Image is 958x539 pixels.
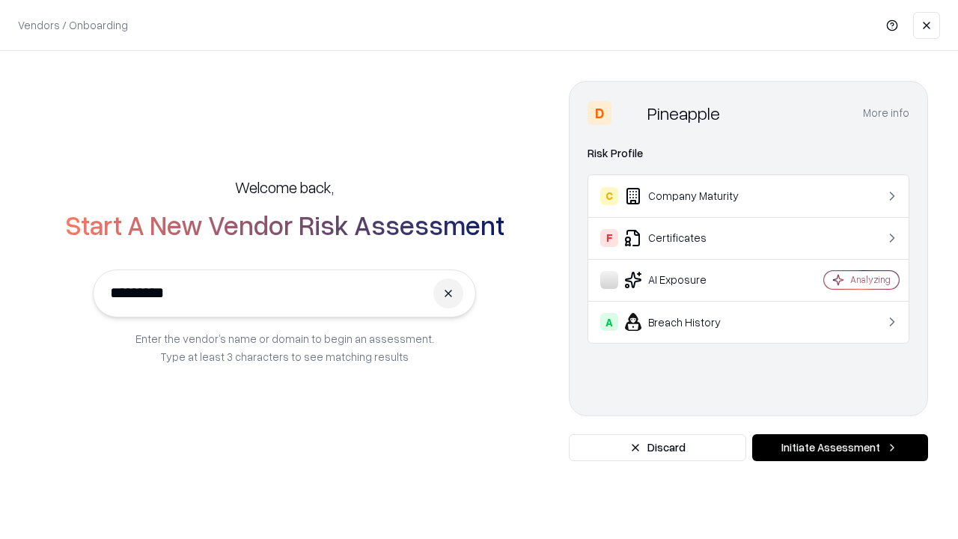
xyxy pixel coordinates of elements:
[863,100,909,127] button: More info
[647,101,720,125] div: Pineapple
[65,210,504,240] h2: Start A New Vendor Risk Assessment
[569,434,746,461] button: Discard
[600,187,618,205] div: C
[850,273,891,286] div: Analyzing
[617,101,641,125] img: Pineapple
[752,434,928,461] button: Initiate Assessment
[588,144,909,162] div: Risk Profile
[600,313,779,331] div: Breach History
[18,17,128,33] p: Vendors / Onboarding
[600,313,618,331] div: A
[135,329,434,365] p: Enter the vendor’s name or domain to begin an assessment. Type at least 3 characters to see match...
[600,187,779,205] div: Company Maturity
[588,101,611,125] div: D
[600,229,618,247] div: F
[600,229,779,247] div: Certificates
[600,271,779,289] div: AI Exposure
[235,177,334,198] h5: Welcome back,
